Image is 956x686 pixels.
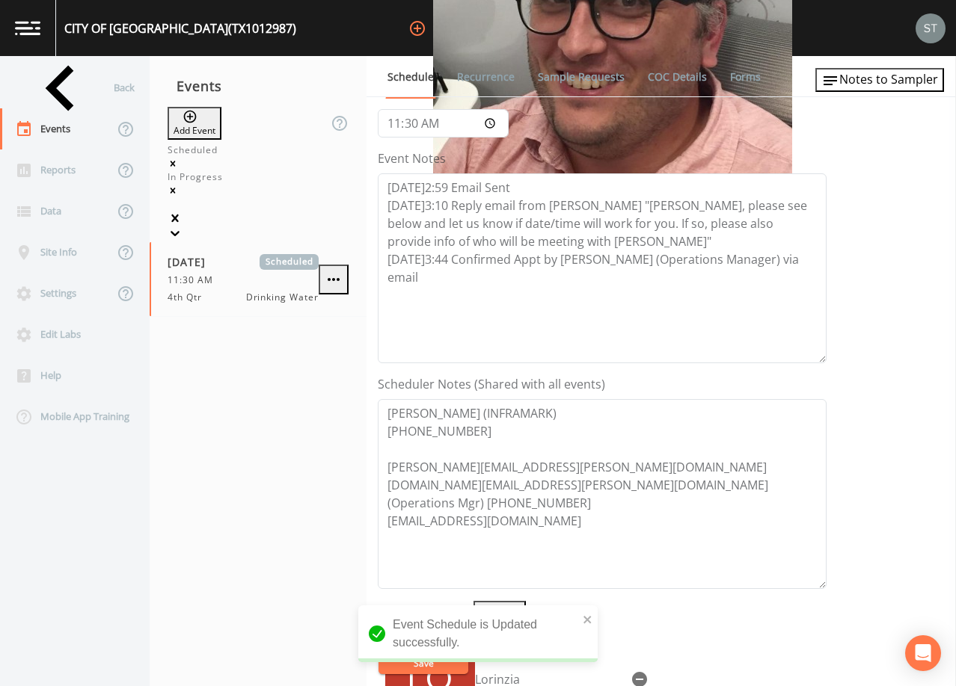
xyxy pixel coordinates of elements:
span: Notes to Sampler [839,71,938,87]
span: 11:30 AM [168,274,222,287]
a: Schedule [385,56,436,99]
div: Open Intercom Messenger [905,635,941,671]
textarea: [PERSON_NAME] (INFRAMARK) [PHONE_NUMBER] [PERSON_NAME][EMAIL_ADDRESS][PERSON_NAME][DOMAIN_NAME] [... [378,399,827,589]
a: Sample Requests [536,56,627,98]
div: Event Schedule is Updated successfully. [358,605,598,662]
span: 4th Qtr [168,291,211,304]
button: Add Event [168,107,221,140]
label: Scheduler Notes (Shared with all events) [378,375,605,393]
label: Assigned Users [378,603,465,621]
a: Recurrence [455,56,517,98]
div: Remove In Progress [168,184,349,197]
button: Add [474,601,526,623]
span: Scheduled [260,254,319,270]
div: Events [150,67,367,105]
a: Forms [728,56,763,98]
div: In Progress [168,170,349,184]
div: Scheduled [168,143,349,157]
img: logo [15,21,40,35]
a: COC Details [646,56,709,98]
label: Event Notes [378,149,446,167]
img: cb9926319991c592eb2b4c75d39c237f [916,13,946,43]
div: Remove Scheduled [168,157,349,170]
textarea: [DATE]2:59 Email Sent [DATE]3:10 Reply email from [PERSON_NAME] "[PERSON_NAME], please see below ... [378,173,827,363]
button: Notes to Sampler [815,68,944,92]
button: close [583,610,593,628]
span: Drinking Water [246,291,319,304]
span: [DATE] [168,254,216,270]
div: CITY OF [GEOGRAPHIC_DATA] (TX1012987) [64,19,296,37]
a: [DATE]Scheduled11:30 AM4th QtrDrinking Water [150,242,367,317]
